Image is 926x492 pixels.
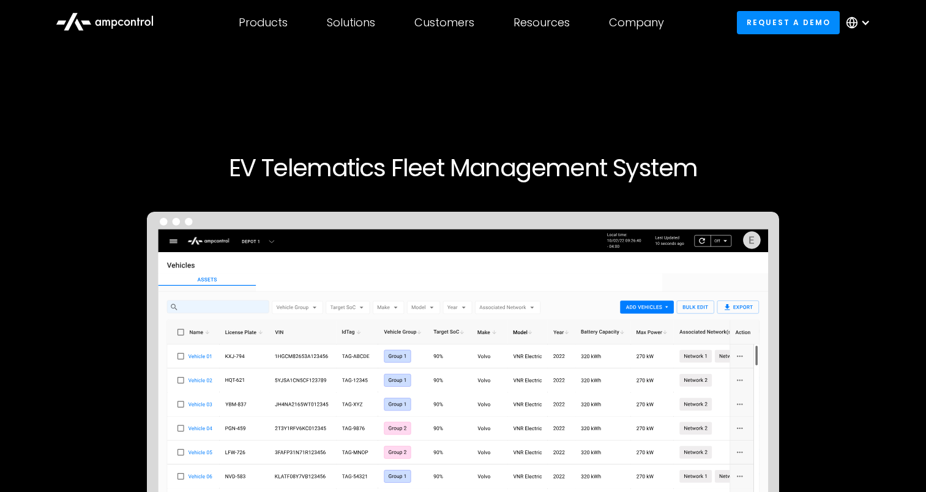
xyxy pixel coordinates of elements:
div: Company [609,16,664,29]
h1: EV Telematics Fleet Management System [91,153,835,182]
div: Products [239,16,288,29]
div: Resources [513,16,570,29]
div: Customers [414,16,474,29]
div: Solutions [327,16,375,29]
a: Request a demo [737,11,840,34]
